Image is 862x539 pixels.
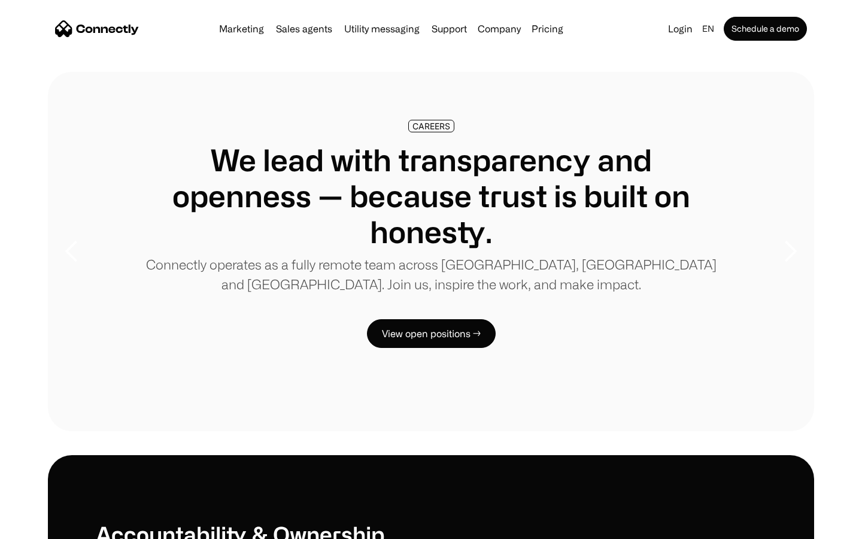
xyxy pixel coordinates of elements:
p: Connectly operates as a fully remote team across [GEOGRAPHIC_DATA], [GEOGRAPHIC_DATA] and [GEOGRA... [144,255,718,294]
h1: We lead with transparency and openness — because trust is built on honesty. [144,142,718,250]
a: Schedule a demo [724,17,807,41]
a: View open positions → [367,319,496,348]
a: Utility messaging [339,24,424,34]
a: Marketing [214,24,269,34]
aside: Language selected: English [12,517,72,535]
div: Company [478,20,521,37]
ul: Language list [24,518,72,535]
a: Pricing [527,24,568,34]
a: Sales agents [271,24,337,34]
a: Support [427,24,472,34]
div: CAREERS [412,122,450,131]
div: en [702,20,714,37]
a: Login [663,20,697,37]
